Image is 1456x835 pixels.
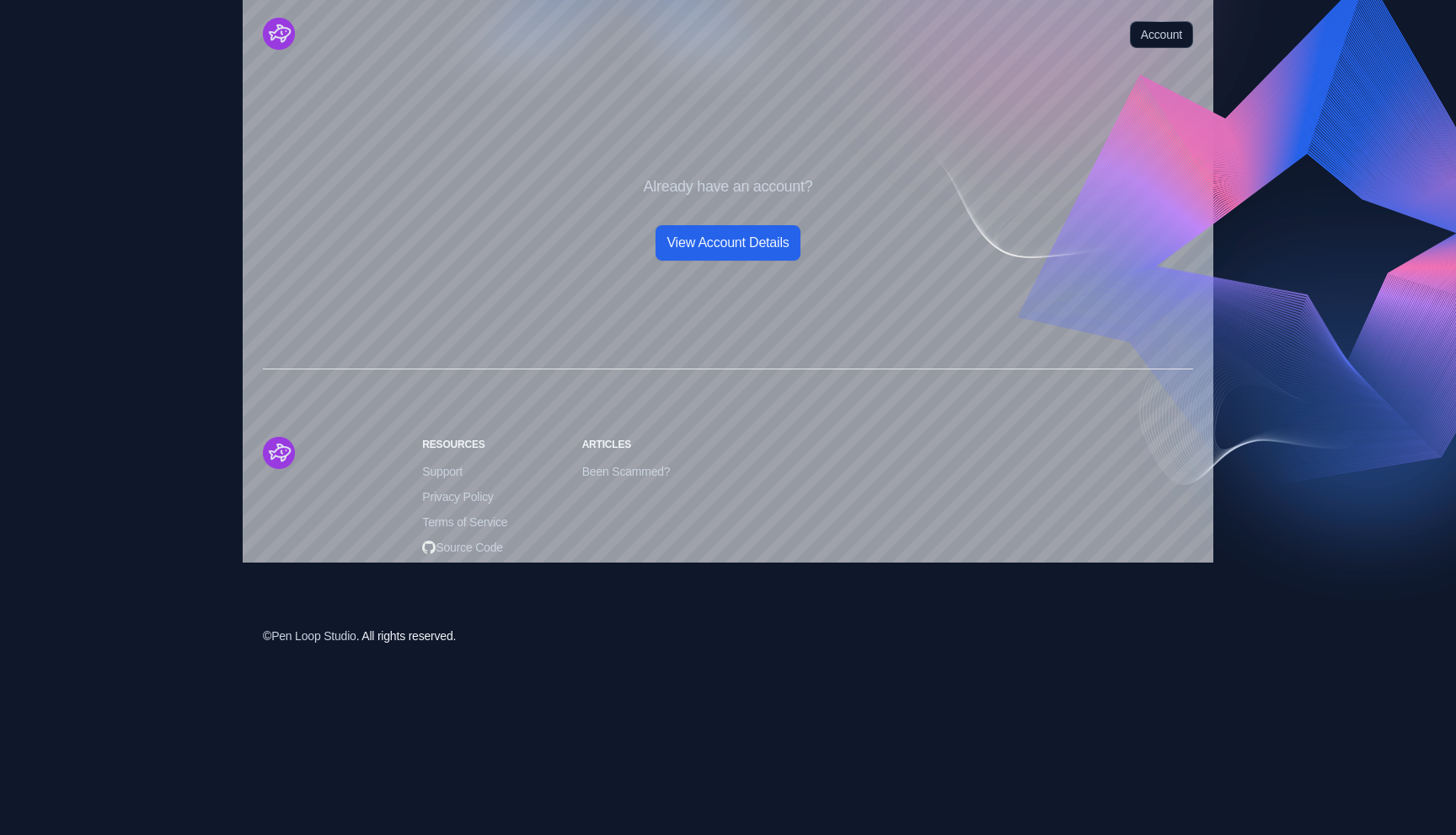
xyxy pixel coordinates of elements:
img: Stellar [263,437,295,469]
a: Cruip [263,18,295,50]
div: © . All rights reserved. [263,627,456,645]
span: Terms of Service [422,513,507,531]
a: Terms of Service [422,515,507,529]
a: View Account Details [656,225,800,261]
a: Account [1130,21,1193,48]
a: Open SourceSource Code [422,543,503,557]
img: Open Source [422,541,436,554]
span: Been Scammed? [582,462,671,481]
span: Pen Loop Studio [271,627,356,645]
h6: Resources [422,437,554,452]
a: Privacy Policy [422,490,493,504]
a: Cruip [263,437,395,469]
h6: Articles [582,437,715,452]
a: Pen Loop Studio [271,629,356,643]
span: Source Code [422,538,503,557]
a: Been Scammed? [582,465,671,478]
img: Stellar [263,18,295,50]
p: Already have an account? [404,175,1052,198]
a: Support [422,465,463,478]
span: Privacy Policy [422,488,493,506]
span: Support [422,462,463,481]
